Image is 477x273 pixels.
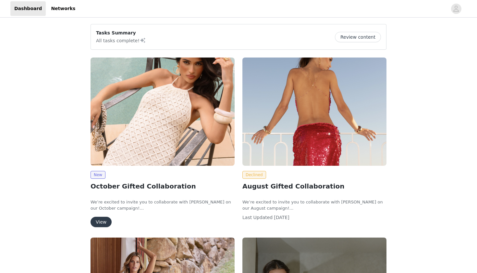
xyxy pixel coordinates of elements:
[91,181,235,191] h2: October Gifted Collaboration
[242,181,386,191] h2: August Gifted Collaboration
[96,30,146,36] p: Tasks Summary
[242,215,273,220] span: Last Updated
[335,32,381,42] button: Review content
[91,171,105,179] span: New
[274,215,289,220] span: [DATE]
[453,4,459,14] div: avatar
[91,217,112,227] button: View
[10,1,46,16] a: Dashboard
[96,36,146,44] p: All tasks complete!
[242,58,386,166] img: Peppermayo EU
[242,171,266,179] span: Declined
[47,1,79,16] a: Networks
[91,220,112,225] a: View
[91,58,235,166] img: Peppermayo EU
[91,199,235,212] p: We’re excited to invite you to collaborate with [PERSON_NAME] on our October campaign!
[242,199,386,212] p: We’re excited to invite you to collaborate with [PERSON_NAME] on our August campaign!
